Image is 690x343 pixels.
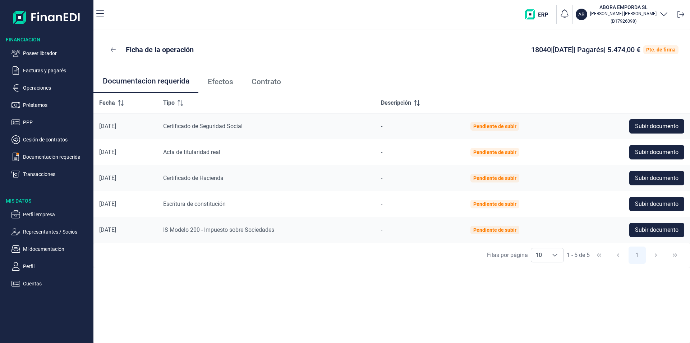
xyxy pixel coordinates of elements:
p: Mi documentación [23,245,91,253]
button: ABABORA EMPORDA SL[PERSON_NAME] [PERSON_NAME](B17926098) [576,4,668,25]
span: Subir documento [635,174,678,182]
button: Préstamos [11,101,91,109]
div: Pendiente de subir [473,123,516,129]
p: Facturas y pagarés [23,66,91,75]
button: Operaciones [11,84,91,92]
button: First Page [590,247,608,264]
div: Pendiente de subir [473,149,516,155]
span: Fecha [99,99,115,107]
button: Subir documento [629,223,684,237]
a: Efectos [198,70,242,94]
span: 1 - 5 de 5 [567,252,590,258]
p: Perfil [23,262,91,271]
div: Pendiente de subir [473,201,516,207]
span: - [381,149,382,155]
button: Subir documento [629,145,684,159]
span: Subir documento [635,122,678,131]
p: [PERSON_NAME] [PERSON_NAME] [590,11,657,17]
p: Ficha de la operación [126,45,194,55]
span: - [381,226,382,233]
button: Perfil [11,262,91,271]
span: IS Modelo 200 - Impuesto sobre Sociedades [163,226,274,233]
button: Facturas y pagarés [11,66,91,75]
span: Efectos [208,78,233,86]
div: [DATE] [99,149,152,156]
p: Perfil empresa [23,210,91,219]
div: [DATE] [99,175,152,182]
div: Pendiente de subir [473,227,516,233]
img: Logo de aplicación [13,6,80,29]
button: Perfil empresa [11,210,91,219]
p: Poseer librador [23,49,91,58]
span: 10 [531,248,546,262]
div: Filas por página [487,251,528,259]
span: - [381,123,382,130]
p: Transacciones [23,170,91,179]
button: Representantes / Socios [11,227,91,236]
p: Cuentas [23,279,91,288]
button: Subir documento [629,197,684,211]
span: - [381,175,382,181]
p: PPP [23,118,91,127]
span: - [381,200,382,207]
p: Documentación requerida [23,153,91,161]
button: Poseer librador [11,49,91,58]
span: 18040 | [DATE] | Pagarés | 5.474,00 € [531,45,640,54]
button: Documentación requerida [11,153,91,161]
div: [DATE] [99,200,152,208]
button: PPP [11,118,91,127]
h3: ABORA EMPORDA SL [590,4,657,11]
span: Escritura de constitución [163,200,226,207]
button: Page 1 [629,247,646,264]
span: Tipo [163,99,175,107]
span: Subir documento [635,226,678,234]
span: Subir documento [635,148,678,157]
a: Documentacion requerida [93,70,198,94]
button: Cuentas [11,279,91,288]
span: Certificado de Seguridad Social [163,123,243,130]
button: Cesión de contratos [11,135,91,144]
button: Next Page [647,247,664,264]
button: Previous Page [609,247,627,264]
span: Descripción [381,99,411,107]
p: Préstamos [23,101,91,109]
img: erp [525,9,553,19]
span: Certificado de Hacienda [163,175,224,181]
button: Mi documentación [11,245,91,253]
p: Operaciones [23,84,91,92]
a: Contrato [242,70,290,94]
span: Contrato [252,78,281,86]
button: Subir documento [629,171,684,185]
button: Transacciones [11,170,91,179]
div: [DATE] [99,226,152,234]
span: Acta de titularidad real [163,149,220,155]
small: Copiar cif [611,18,636,24]
p: Representantes / Socios [23,227,91,236]
span: Subir documento [635,200,678,208]
p: Cesión de contratos [23,135,91,144]
div: Pendiente de subir [473,175,516,181]
button: Last Page [666,247,684,264]
div: Choose [546,248,563,262]
button: Subir documento [629,119,684,134]
span: Documentacion requerida [103,77,189,85]
div: Pte. de firma [646,47,676,53]
div: [DATE] [99,123,152,130]
p: AB [578,11,585,18]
